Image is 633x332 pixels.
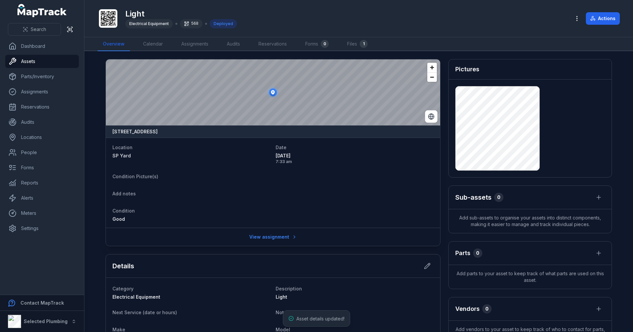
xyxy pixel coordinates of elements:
button: Search [8,23,61,36]
a: People [5,146,79,159]
a: Audits [5,116,79,129]
a: Alerts [5,191,79,205]
span: Location [112,145,133,150]
canvas: Map [106,59,440,125]
span: Search [31,26,46,33]
button: Actions [586,12,620,25]
span: Description [276,286,302,291]
span: Electrical Equipment [129,21,169,26]
div: 1 [360,40,368,48]
h3: Vendors [455,304,480,314]
h2: Details [112,261,134,271]
a: Settings [5,222,79,235]
button: Zoom in [427,63,437,72]
span: 7:33 am [276,159,434,164]
a: Reservations [5,100,79,114]
div: 568 [180,19,202,28]
h3: Pictures [455,65,479,74]
span: Add sub-assets to organise your assets into distinct components, making it easier to manage and t... [449,209,612,233]
a: Assignments [5,85,79,98]
a: Meters [5,207,79,220]
a: Overview [98,37,130,51]
a: Assets [5,55,79,68]
button: Zoom out [427,72,437,82]
time: 5/9/2025, 7:33:44 AM [276,152,434,164]
a: SP Yard [112,152,270,159]
a: Parts/Inventory [5,70,79,83]
span: Condition [112,208,135,214]
a: MapTrack [17,4,67,17]
a: Calendar [138,37,168,51]
a: Forms [5,161,79,174]
div: 0 [321,40,329,48]
a: Reports [5,176,79,189]
a: Reservations [253,37,292,51]
h3: Parts [455,249,470,258]
span: Condition Picture(s) [112,174,158,179]
div: Deployed [210,19,237,28]
span: Add notes [112,191,136,196]
span: Add parts to your asset to keep track of what parts are used on this asset. [449,265,612,289]
a: Files1 [342,37,373,51]
div: 0 [494,193,503,202]
span: [DATE] [276,152,434,159]
span: Light [276,294,287,300]
div: 0 [482,304,492,314]
a: Dashboard [5,40,79,53]
a: Audits [222,37,245,51]
span: Next Service (date or hours) [112,310,177,315]
strong: [STREET_ADDRESS] [112,128,158,135]
a: Forms0 [300,37,334,51]
span: Asset details updated! [296,316,345,321]
span: SP Yard [112,153,131,158]
span: Category [112,286,134,291]
strong: Contact MapTrack [20,300,64,306]
span: Notes [276,310,289,315]
a: View assignment [245,231,301,243]
h1: Light [125,9,237,19]
button: Switch to Satellite View [425,110,437,123]
strong: Selected Plumbing [24,318,68,324]
span: Date [276,145,286,150]
span: Good [112,216,125,222]
h2: Sub-assets [455,193,492,202]
a: Assignments [176,37,214,51]
span: Electrical Equipment [112,294,160,300]
div: 0 [473,249,482,258]
a: Locations [5,131,79,144]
